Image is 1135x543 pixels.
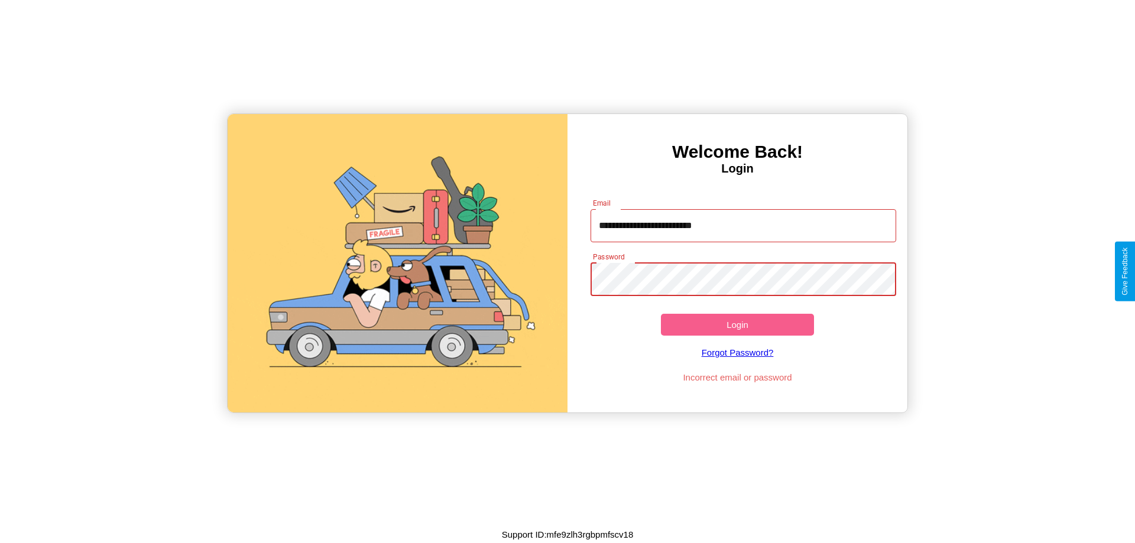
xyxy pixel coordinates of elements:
[661,314,814,336] button: Login
[593,252,624,262] label: Password
[567,142,907,162] h3: Welcome Back!
[585,369,891,385] p: Incorrect email or password
[502,526,634,542] p: Support ID: mfe9zlh3rgbpmfscv18
[1121,248,1129,295] div: Give Feedback
[228,114,567,412] img: gif
[585,336,891,369] a: Forgot Password?
[567,162,907,175] h4: Login
[593,198,611,208] label: Email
